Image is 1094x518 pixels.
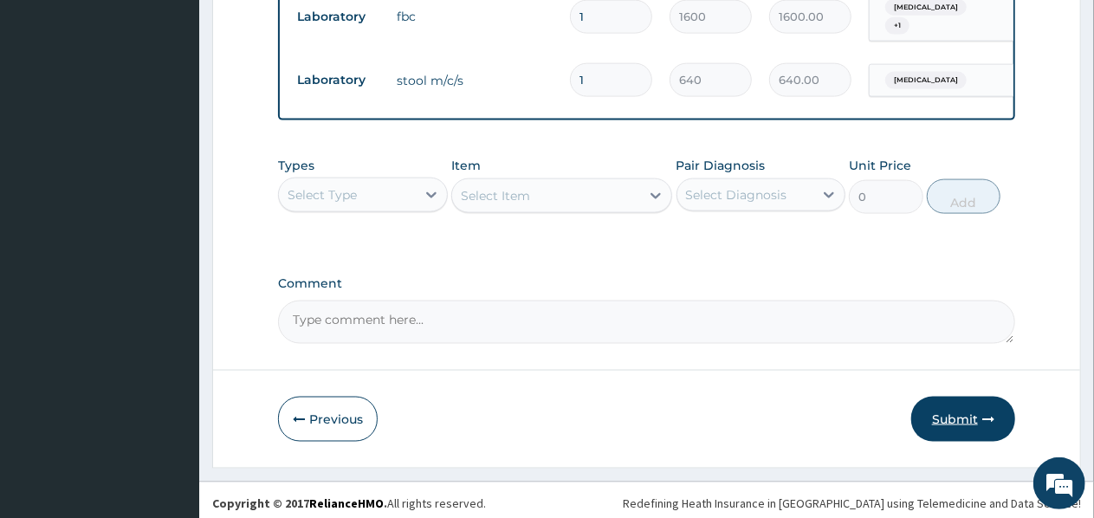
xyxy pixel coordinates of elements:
label: Unit Price [849,157,911,174]
div: Select Type [288,186,357,204]
label: Item [451,157,481,174]
td: Laboratory [288,1,388,33]
label: Comment [278,276,1015,291]
button: Previous [278,397,378,442]
label: Types [278,159,314,173]
td: stool m/c/s [388,63,561,98]
strong: Copyright © 2017 . [212,496,387,512]
textarea: Type your message and hit 'Enter' [9,339,330,399]
div: Redefining Heath Insurance in [GEOGRAPHIC_DATA] using Telemedicine and Data Science! [623,495,1081,513]
span: + 1 [885,17,910,35]
td: Laboratory [288,64,388,96]
div: Chat with us now [90,97,291,120]
button: Add [927,179,1000,214]
span: We're online! [100,151,239,326]
button: Submit [911,397,1015,442]
a: RelianceHMO [309,496,384,512]
div: Select Diagnosis [686,186,787,204]
div: Minimize live chat window [284,9,326,50]
span: [MEDICAL_DATA] [885,72,967,89]
img: d_794563401_company_1708531726252_794563401 [32,87,70,130]
label: Pair Diagnosis [676,157,766,174]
